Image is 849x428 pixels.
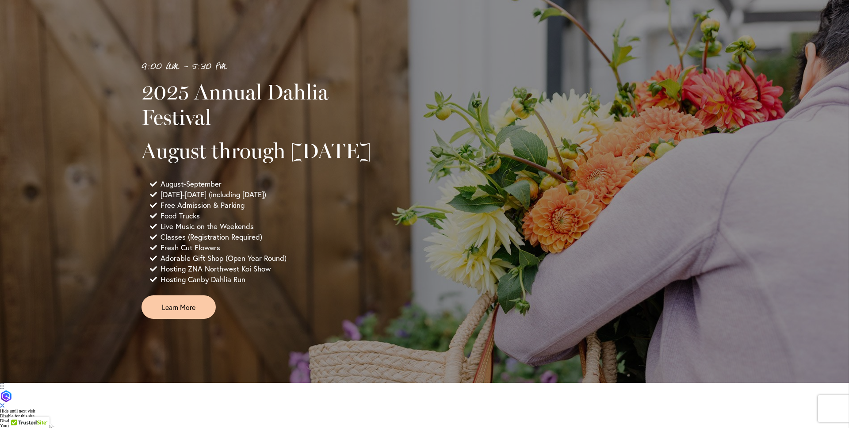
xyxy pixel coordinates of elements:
span: [DATE]-[DATE] (including [DATE]) [161,189,266,200]
span: Adorable Gift Shop (Open Year Round) [161,253,287,264]
h2: 2025 Annual Dahlia Festival [141,80,385,129]
span: August-September [161,179,222,189]
span: Hosting ZNA Northwest Koi Show [161,264,271,274]
span: Classes (Registration Required) [161,232,262,242]
a: Learn More [141,295,216,319]
span: Learn More [162,302,195,312]
span: Food Trucks [161,210,200,221]
h2: August through [DATE] [141,138,385,163]
span: Fresh Cut Flowers [161,242,220,253]
span: Live Music on the Weekends [161,221,254,232]
p: 9:00 AM - 5:30 PM [141,60,385,74]
span: Hosting Canby Dahlia Run [161,274,245,285]
span: Free Admission & Parking [161,200,245,210]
